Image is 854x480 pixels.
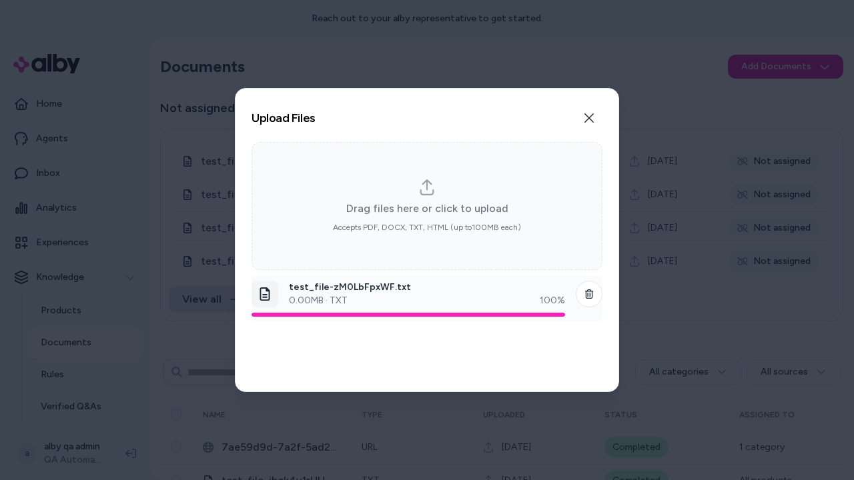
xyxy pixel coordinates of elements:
[252,112,316,124] h2: Upload Files
[252,275,602,375] ol: dropzone-file-list
[252,275,602,322] li: dropzone-file-list-item
[346,201,508,217] span: Drag files here or click to upload
[252,142,602,270] div: dropzone
[289,281,565,294] p: test_file-zM0LbFpxWF.txt
[289,294,348,307] p: 0.00 MB · TXT
[333,222,521,233] span: Accepts PDF, DOCX, TXT, HTML (up to 100 MB each)
[540,294,565,307] div: 100 %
